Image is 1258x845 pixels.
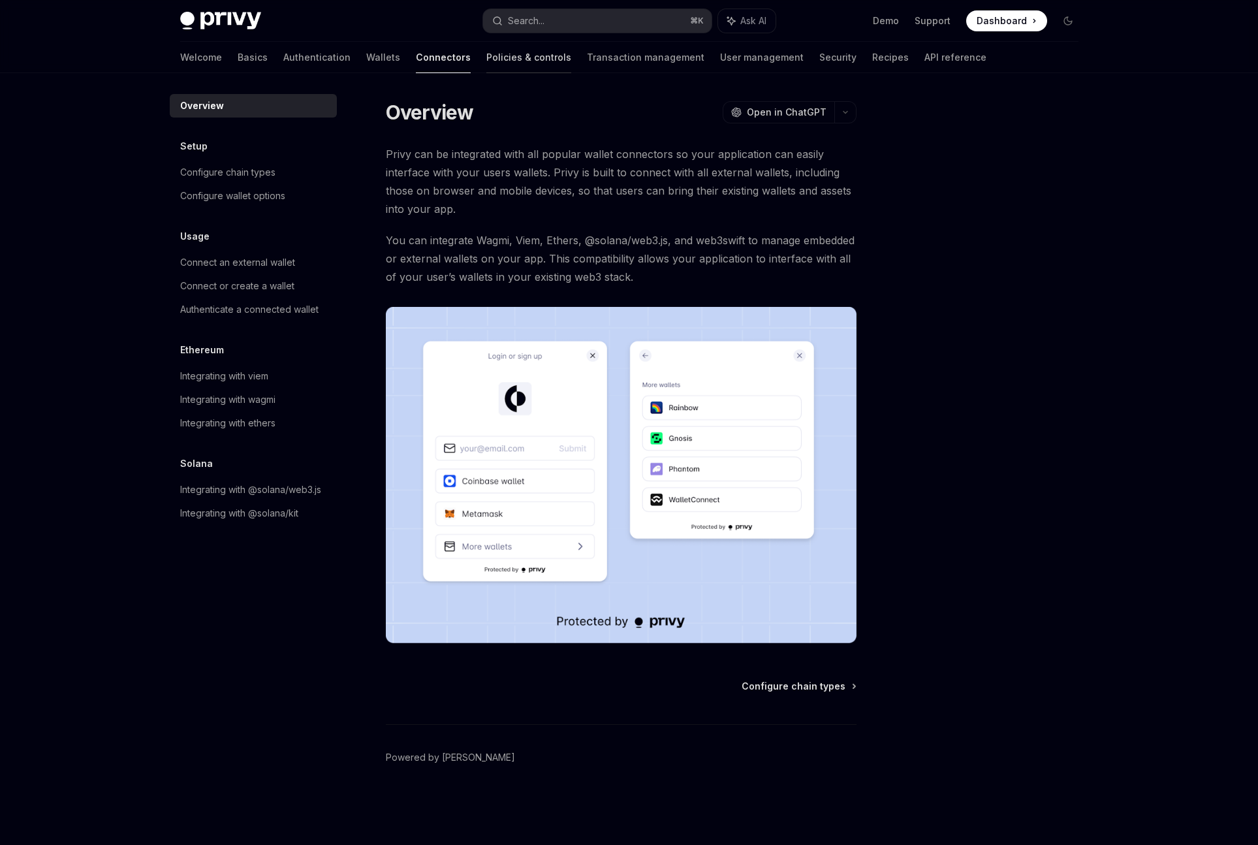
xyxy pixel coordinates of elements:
[742,680,845,693] span: Configure chain types
[170,298,337,321] a: Authenticate a connected wallet
[170,274,337,298] a: Connect or create a wallet
[180,278,294,294] div: Connect or create a wallet
[180,415,275,431] div: Integrating with ethers
[180,98,224,114] div: Overview
[386,231,857,286] span: You can integrate Wagmi, Viem, Ethers, @solana/web3.js, and web3swift to manage embedded or exter...
[283,42,351,73] a: Authentication
[386,145,857,218] span: Privy can be integrated with all popular wallet connectors so your application can easily interfa...
[718,9,776,33] button: Ask AI
[180,482,321,498] div: Integrating with @solana/web3.js
[508,13,544,29] div: Search...
[170,364,337,388] a: Integrating with viem
[170,478,337,502] a: Integrating with @solana/web3.js
[180,302,319,317] div: Authenticate a connected wallet
[170,161,337,184] a: Configure chain types
[170,388,337,411] a: Integrating with wagmi
[366,42,400,73] a: Wallets
[180,138,208,154] h5: Setup
[180,505,298,521] div: Integrating with @solana/kit
[170,251,337,274] a: Connect an external wallet
[180,342,224,358] h5: Ethereum
[180,368,268,384] div: Integrating with viem
[690,16,704,26] span: ⌘ K
[720,42,804,73] a: User management
[483,9,712,33] button: Search...⌘K
[386,101,474,124] h1: Overview
[170,502,337,525] a: Integrating with @solana/kit
[180,456,213,471] h5: Solana
[180,392,275,407] div: Integrating with wagmi
[587,42,704,73] a: Transaction management
[740,14,766,27] span: Ask AI
[180,12,261,30] img: dark logo
[386,307,857,643] img: Connectors3
[1058,10,1078,31] button: Toggle dark mode
[180,255,295,270] div: Connect an external wallet
[873,14,899,27] a: Demo
[170,411,337,435] a: Integrating with ethers
[924,42,986,73] a: API reference
[170,94,337,118] a: Overview
[180,165,275,180] div: Configure chain types
[915,14,951,27] a: Support
[977,14,1027,27] span: Dashboard
[819,42,857,73] a: Security
[747,106,826,119] span: Open in ChatGPT
[742,680,855,693] a: Configure chain types
[416,42,471,73] a: Connectors
[170,184,337,208] a: Configure wallet options
[872,42,909,73] a: Recipes
[386,751,515,764] a: Powered by [PERSON_NAME]
[180,229,210,244] h5: Usage
[180,188,285,204] div: Configure wallet options
[486,42,571,73] a: Policies & controls
[180,42,222,73] a: Welcome
[966,10,1047,31] a: Dashboard
[238,42,268,73] a: Basics
[723,101,834,123] button: Open in ChatGPT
